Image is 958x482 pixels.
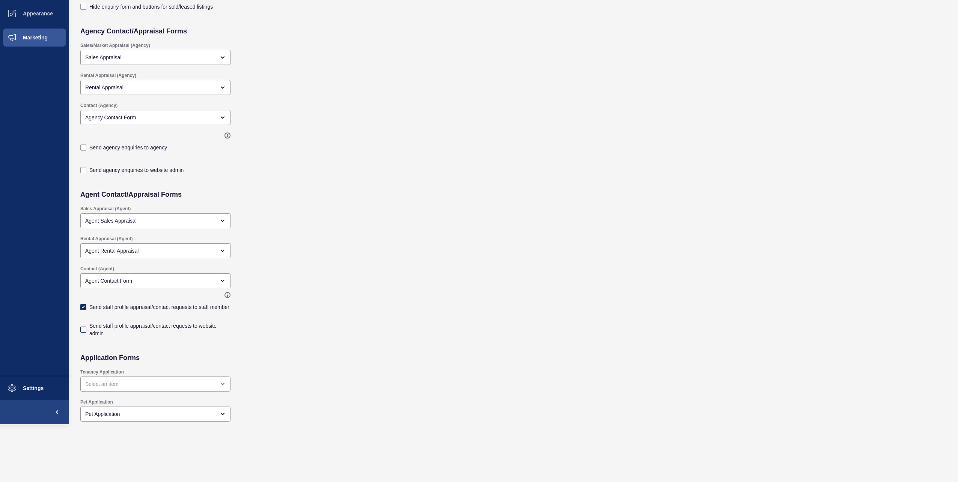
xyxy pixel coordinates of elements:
label: Pet Application [80,399,113,405]
div: open menu [80,243,230,258]
div: open menu [80,50,230,65]
div: open menu [80,273,230,288]
label: Send agency enquiries to website admin [89,166,184,174]
label: Hide enquiry form and buttons for sold/leased listings [89,3,213,11]
label: Rental Appraisal (Agency) [80,72,136,78]
div: open menu [80,80,230,95]
h2: Agent Contact/Appraisal Forms [80,191,182,198]
label: Contact (Agent) [80,266,114,272]
label: Send staff profile appraisal/contact requests to website admin [89,322,230,337]
div: open menu [80,407,230,422]
label: Tenancy Application [80,369,124,375]
div: open menu [80,213,230,228]
label: Rental Appraisal (Agent) [80,236,133,242]
label: Send staff profile appraisal/contact requests to staff member [89,303,229,311]
label: Sales/Market Appraisal (Agency) [80,42,150,48]
label: Sales Appraisal (Agent) [80,206,131,212]
label: Contact (Agency) [80,102,117,108]
label: Send agency enquiries to agency [89,144,167,151]
div: open menu [80,110,230,125]
div: open menu [80,377,230,392]
h2: Agency Contact/Appraisal Forms [80,27,187,35]
h2: Application Forms [80,354,140,361]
